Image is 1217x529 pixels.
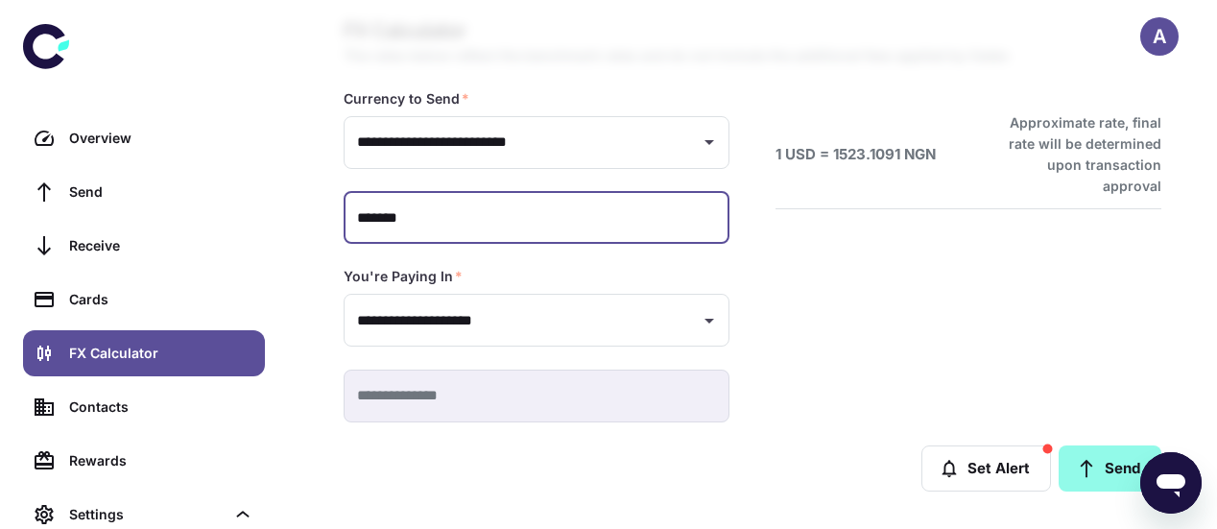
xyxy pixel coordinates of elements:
[344,89,469,108] label: Currency to Send
[23,223,265,269] a: Receive
[69,343,253,364] div: FX Calculator
[69,504,225,525] div: Settings
[69,397,253,418] div: Contacts
[1059,445,1161,492] a: Send
[23,169,265,215] a: Send
[69,450,253,471] div: Rewards
[69,289,253,310] div: Cards
[69,181,253,203] div: Send
[23,330,265,376] a: FX Calculator
[696,129,723,156] button: Open
[344,267,463,286] label: You're Paying In
[921,445,1051,492] button: Set Alert
[23,438,265,484] a: Rewards
[23,384,265,430] a: Contacts
[69,128,253,149] div: Overview
[69,235,253,256] div: Receive
[1140,452,1202,514] iframe: Button to launch messaging window
[988,112,1161,197] h6: Approximate rate, final rate will be determined upon transaction approval
[776,144,936,166] h6: 1 USD = 1523.1091 NGN
[1140,17,1179,56] button: A
[23,115,265,161] a: Overview
[696,307,723,334] button: Open
[23,277,265,323] a: Cards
